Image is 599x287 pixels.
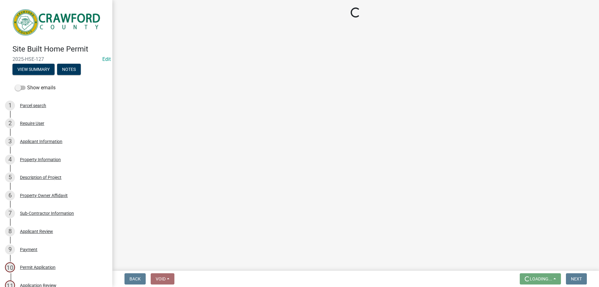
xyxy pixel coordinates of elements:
[15,84,56,92] label: Show emails
[5,136,15,146] div: 3
[12,64,55,75] button: View Summary
[129,276,141,281] span: Back
[5,191,15,200] div: 6
[5,118,15,128] div: 2
[20,229,53,234] div: Applicant Review
[530,276,552,281] span: Loading...
[5,262,15,272] div: 10
[20,121,44,126] div: Require User
[20,175,61,180] div: Description of Project
[124,273,146,285] button: Back
[5,226,15,236] div: 8
[20,211,74,215] div: Sub-Contractor Information
[57,67,81,72] wm-modal-confirm: Notes
[5,245,15,255] div: 9
[20,157,61,162] div: Property Information
[12,45,107,54] h4: Site Built Home Permit
[12,56,100,62] span: 2025-HSE-127
[102,56,111,62] a: Edit
[520,273,561,285] button: Loading...
[12,67,55,72] wm-modal-confirm: Summary
[102,56,111,62] wm-modal-confirm: Edit Application Number
[57,64,81,75] button: Notes
[571,276,582,281] span: Next
[151,273,174,285] button: Void
[20,139,62,144] div: Applicant Information
[5,172,15,182] div: 5
[20,103,46,108] div: Parcel search
[20,247,37,252] div: Payment
[5,208,15,218] div: 7
[5,101,15,111] div: 1
[566,273,587,285] button: Next
[20,265,56,270] div: Permit Application
[12,7,102,38] img: Crawford County, Georgia
[156,276,166,281] span: Void
[5,155,15,165] div: 4
[20,193,68,198] div: Property Owner Affidavit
